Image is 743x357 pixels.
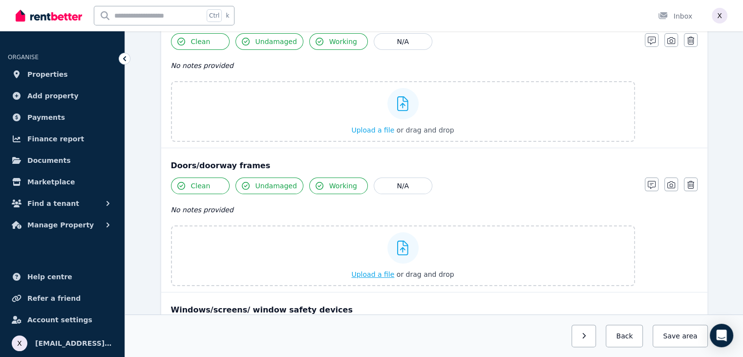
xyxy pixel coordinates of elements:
[8,151,117,170] a: Documents
[351,125,454,135] button: Upload a file or drag and drop
[606,325,643,347] button: Back
[171,62,234,69] span: No notes provided
[8,54,39,61] span: ORGANISE
[235,178,303,194] button: Undamaged
[171,160,698,172] div: Doors/doorway frames
[255,181,297,191] span: Undamaged
[8,108,117,127] a: Payments
[397,270,454,278] span: or drag and drop
[191,181,211,191] span: Clean
[8,267,117,287] a: Help centre
[27,68,68,80] span: Properties
[710,324,733,347] div: Open Intercom Messenger
[171,178,230,194] button: Clean
[27,133,84,145] span: Finance report
[171,206,234,214] span: No notes provided
[255,37,297,46] span: Undamaged
[351,270,394,278] span: Upload a file
[8,86,117,106] a: Add property
[27,176,75,188] span: Marketplace
[226,12,229,20] span: k
[8,310,117,330] a: Account settings
[8,65,117,84] a: Properties
[8,215,117,235] button: Manage Property
[27,314,92,326] span: Account settings
[8,194,117,213] button: Find a tenant
[27,198,79,209] span: Find a tenant
[309,33,368,50] button: Working
[397,126,454,134] span: or drag and drop
[27,112,65,123] span: Payments
[8,129,117,149] a: Finance report
[309,178,368,194] button: Working
[12,335,27,351] img: xutracey@hotmail.com
[329,181,357,191] span: Working
[351,126,394,134] span: Upload a file
[27,219,94,231] span: Manage Property
[35,337,113,349] span: [EMAIL_ADDRESS][DOMAIN_NAME]
[8,289,117,308] a: Refer a friend
[27,155,71,166] span: Documents
[235,33,303,50] button: Undamaged
[27,271,72,283] span: Help centre
[16,8,82,23] img: RentBetter
[171,33,230,50] button: Clean
[374,178,432,194] button: N/A
[27,90,79,102] span: Add property
[682,331,697,341] span: area
[8,172,117,192] a: Marketplace
[191,37,211,46] span: Clean
[712,8,727,23] img: xutracey@hotmail.com
[329,37,357,46] span: Working
[207,9,222,22] span: Ctrl
[658,11,692,21] div: Inbox
[27,292,81,304] span: Refer a friend
[374,33,432,50] button: N/A
[653,325,707,347] button: Save area
[351,269,454,279] button: Upload a file or drag and drop
[171,304,698,316] div: Windows/screens/ window safety devices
